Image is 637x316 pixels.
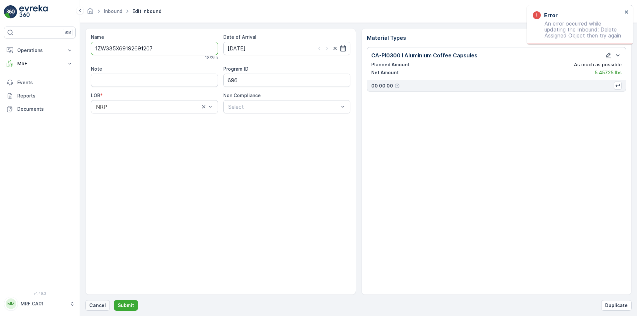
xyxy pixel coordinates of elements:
[371,69,399,76] p: Net Amount
[605,302,628,309] p: Duplicate
[4,89,76,102] a: Reports
[394,83,400,89] div: Help Tooltip Icon
[91,34,104,40] label: Name
[17,60,62,67] p: MRF
[367,34,626,42] p: Material Types
[4,102,76,116] a: Documents
[4,44,76,57] button: Operations
[104,8,122,14] a: Inbound
[17,93,73,99] p: Reports
[131,8,163,15] span: Edit Inbound
[89,302,106,309] p: Cancel
[544,11,558,19] h3: Error
[595,69,622,76] p: 5.45725 lbs
[223,34,256,40] label: Date of Arrival
[574,61,622,68] p: As much as possible
[118,302,134,309] p: Submit
[19,5,48,19] img: logo_light-DOdMpM7g.png
[6,298,16,309] div: MM
[371,51,477,59] p: CA-PI0300 I Aluminium Coffee Capsules
[601,300,632,311] button: Duplicate
[17,79,73,86] p: Events
[17,47,62,54] p: Operations
[4,5,17,19] img: logo
[21,300,66,307] p: MRF.CA01
[223,42,350,55] input: dd/mm/yyyy
[4,291,76,295] span: v 1.49.3
[624,9,629,16] button: close
[4,76,76,89] a: Events
[4,57,76,70] button: MRF
[205,55,218,60] p: 18 / 255
[64,30,71,35] p: ⌘B
[91,66,102,72] label: Note
[87,10,94,16] a: Homepage
[223,93,261,98] label: Non Compliance
[228,103,339,111] p: Select
[17,106,73,112] p: Documents
[533,21,622,38] p: An error occurred while updating the Inbound: Delete Assigned Object then try again
[91,93,100,98] label: LOB
[371,83,393,89] p: 00 00 00
[114,300,138,311] button: Submit
[4,297,76,311] button: MMMRF.CA01
[371,61,410,68] p: Planned Amount
[223,66,248,72] label: Program ID
[85,300,110,311] button: Cancel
